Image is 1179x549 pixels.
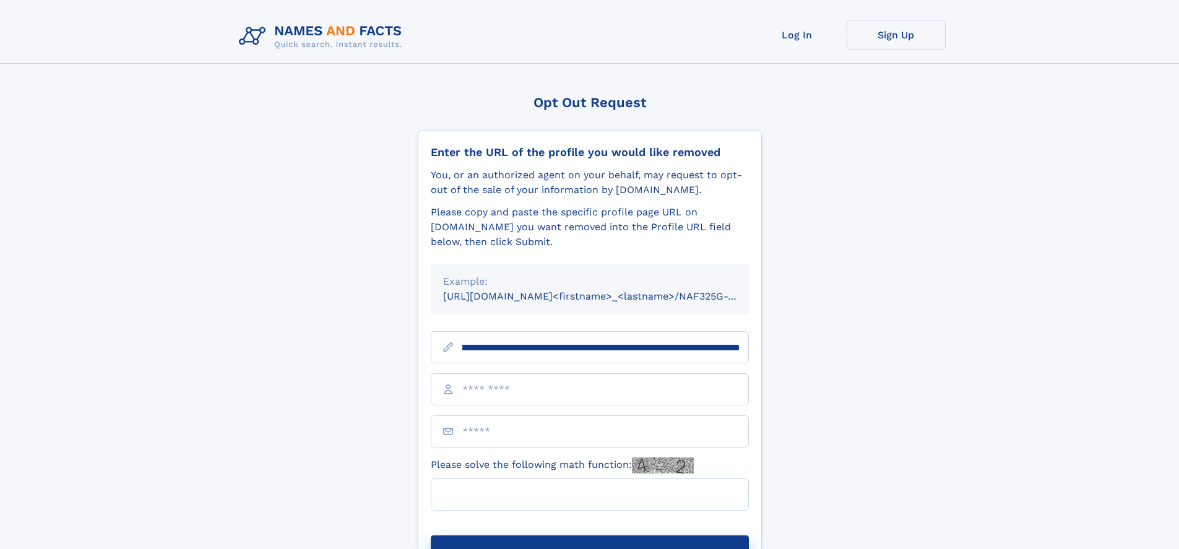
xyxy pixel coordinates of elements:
[443,274,736,289] div: Example:
[234,20,412,53] img: Logo Names and Facts
[431,145,749,159] div: Enter the URL of the profile you would like removed
[443,290,772,302] small: [URL][DOMAIN_NAME]<firstname>_<lastname>/NAF325G-xxxxxxxx
[431,168,749,197] div: You, or an authorized agent on your behalf, may request to opt-out of the sale of your informatio...
[847,20,946,50] a: Sign Up
[431,457,694,473] label: Please solve the following math function:
[748,20,847,50] a: Log In
[431,205,749,249] div: Please copy and paste the specific profile page URL on [DOMAIN_NAME] you want removed into the Pr...
[418,95,762,110] div: Opt Out Request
